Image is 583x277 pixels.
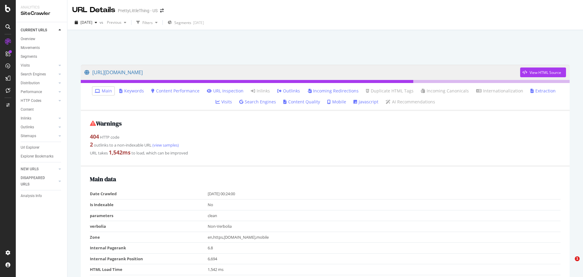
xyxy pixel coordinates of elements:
[307,88,359,94] a: Incoming Redirections
[208,264,561,275] td: 1,542 ms
[277,88,300,94] a: Outlinks
[84,65,520,80] a: [URL][DOMAIN_NAME]
[21,27,47,33] div: CURRENT URLS
[21,124,34,130] div: Outlinks
[575,256,580,261] span: 1
[21,193,63,199] a: Analysis Info
[21,144,63,151] a: Url Explorer
[251,88,270,94] a: Inlinks
[21,106,34,113] div: Content
[21,124,57,130] a: Outlinks
[21,133,57,139] a: Sitemaps
[72,18,100,27] button: [DATE]
[165,18,206,27] button: Segments[DATE]
[90,221,208,232] td: verbolia
[21,54,37,60] div: Segments
[21,71,57,78] a: Search Engines
[530,70,561,75] div: View HTML Source
[90,199,208,210] td: Is Indexable
[208,189,561,199] td: [DATE] 00:24:00
[21,5,62,10] div: Analytics
[90,149,561,157] div: URL takes to load, which can be improved
[21,115,57,122] a: Inlinks
[327,99,346,105] a: Mobile
[366,88,414,94] a: Duplicate HTML Tags
[90,232,208,243] td: Zone
[21,175,51,188] div: DISAPPEARED URLS
[21,45,40,51] div: Movements
[90,176,561,182] h2: Main data
[239,99,276,105] a: Search Engines
[152,142,179,148] a: (view samples)
[21,54,63,60] a: Segments
[21,71,46,78] div: Search Engines
[90,141,561,149] div: outlinks to a non-indexable URL
[21,115,31,122] div: Inlinks
[21,175,57,188] a: DISAPPEARED URLS
[21,89,42,95] div: Performance
[90,189,208,199] td: Date Crawled
[21,98,41,104] div: HTTP Codes
[21,27,57,33] a: CURRENT URLS
[21,133,36,139] div: Sitemaps
[216,99,232,105] a: Visits
[283,99,320,105] a: Content Quality
[90,133,561,141] div: HTTP code
[476,88,523,94] a: Internationalization
[104,18,129,27] button: Previous
[21,98,57,104] a: HTTP Codes
[208,199,561,210] td: No
[21,153,53,160] div: Explorer Bookmarks
[100,20,104,25] span: vs
[562,256,577,271] iframe: Intercom live chat
[90,264,208,275] td: HTML Load Time
[160,9,164,13] div: arrow-right-arrow-left
[90,243,208,254] td: Internal Pagerank
[386,99,435,105] a: AI Recommendations
[142,20,153,25] div: Filters
[21,153,63,160] a: Explorer Bookmarks
[353,99,378,105] a: Javascript
[151,88,199,94] a: Content Performance
[208,243,561,254] td: 6.8
[21,80,57,86] a: Distribution
[90,210,208,221] td: parameters
[21,36,63,42] a: Overview
[21,166,39,172] div: NEW URLS
[72,5,115,15] div: URL Details
[90,253,208,264] td: Internal Pagerank Position
[95,88,112,94] a: Main
[21,193,42,199] div: Analysis Info
[21,89,57,95] a: Performance
[90,141,93,148] strong: 2
[118,8,158,14] div: PrettyLittleThing - US
[21,45,63,51] a: Movements
[134,18,160,27] button: Filters
[80,20,92,25] span: 2025 Sep. 13th
[21,106,63,113] a: Content
[208,232,561,243] td: en,https,[DOMAIN_NAME],mobile
[208,221,561,232] td: Non-Verbolia
[21,62,57,69] a: Visits
[421,88,469,94] a: Incoming Canonicals
[90,133,99,140] strong: 404
[109,149,131,156] strong: 1,542 ms
[104,20,121,25] span: Previous
[21,10,62,17] div: SiteCrawler
[119,88,144,94] a: Keywords
[21,36,35,42] div: Overview
[520,68,566,77] button: View HTML Source
[21,144,39,151] div: Url Explorer
[530,88,556,94] a: Extraction
[193,20,204,25] div: [DATE]
[207,88,244,94] a: URL Inspection
[208,253,561,264] td: 6,694
[21,80,40,86] div: Distribution
[208,210,561,221] td: clean
[21,166,57,172] a: NEW URLS
[21,62,30,69] div: Visits
[174,20,191,25] span: Segments
[90,120,561,127] h2: Warnings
